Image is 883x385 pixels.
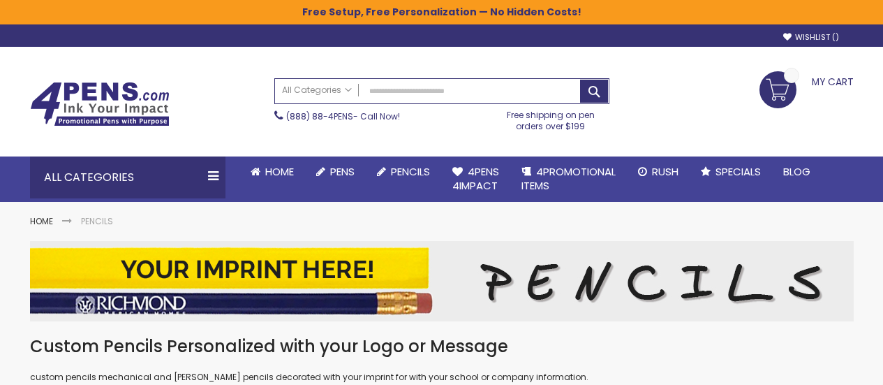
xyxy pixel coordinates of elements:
div: Free shipping on pen orders over $199 [492,104,609,132]
a: Home [30,215,53,227]
a: All Categories [275,79,359,102]
span: 4Pens 4impact [452,164,499,193]
a: 4PROMOTIONALITEMS [510,157,627,202]
span: All Categories [282,85,352,96]
span: Pencils [391,164,430,179]
span: Home [265,164,294,179]
div: custom pencils mechanical and [PERSON_NAME] pencils decorated with your imprint for with your sch... [30,335,854,384]
span: - Call Now! [286,110,400,122]
div: All Categories [30,157,225,198]
span: Specials [715,164,761,179]
a: Pencils [366,157,441,187]
img: 4Pens Custom Pens and Promotional Products [30,82,170,126]
span: Pens [330,164,355,179]
a: Specials [690,157,772,187]
a: 4Pens4impact [441,157,510,202]
span: 4PROMOTIONAL ITEMS [521,164,616,193]
h1: Custom Pencils Personalized with your Logo or Message [30,335,854,358]
a: Pens [305,157,366,187]
img: Pencils [30,241,854,321]
a: Home [239,157,305,187]
a: Wishlist [783,32,839,43]
span: Rush [652,164,678,179]
span: Blog [783,164,810,179]
a: Rush [627,157,690,187]
a: Blog [772,157,822,187]
a: (888) 88-4PENS [286,110,353,122]
strong: Pencils [81,215,113,227]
